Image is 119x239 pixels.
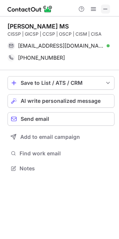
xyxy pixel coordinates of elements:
span: Notes [20,165,111,172]
div: Save to List / ATS / CRM [21,80,101,86]
img: ContactOut v5.3.10 [8,5,53,14]
div: CISSP | GICSP | CCSP | OSCP | CISM | CISA [8,31,114,38]
button: Send email [8,112,114,126]
button: Add to email campaign [8,130,114,144]
button: Notes [8,163,114,174]
span: [PHONE_NUMBER] [18,54,65,61]
span: [EMAIL_ADDRESS][DOMAIN_NAME] [18,42,104,49]
span: Find work email [20,150,111,157]
button: save-profile-one-click [8,76,114,90]
span: Send email [21,116,49,122]
button: Find work email [8,148,114,159]
button: AI write personalized message [8,94,114,108]
span: AI write personalized message [21,98,101,104]
div: ‏[PERSON_NAME] MS‏ [8,23,69,30]
span: Add to email campaign [20,134,80,140]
